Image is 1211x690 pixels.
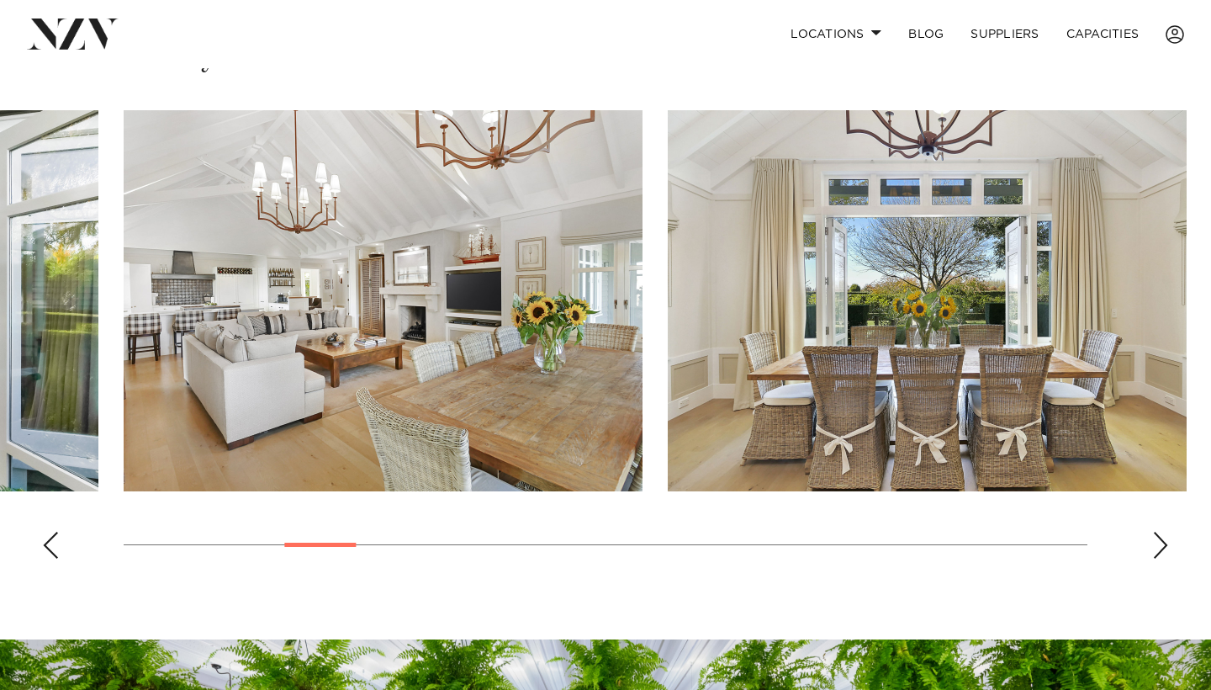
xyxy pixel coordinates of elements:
[957,16,1052,52] a: SUPPLIERS
[895,16,957,52] a: BLOG
[1053,16,1153,52] a: Capacities
[124,110,643,491] swiper-slide: 5 / 24
[777,16,895,52] a: Locations
[668,110,1187,491] swiper-slide: 6 / 24
[27,19,119,49] img: nzv-logo.png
